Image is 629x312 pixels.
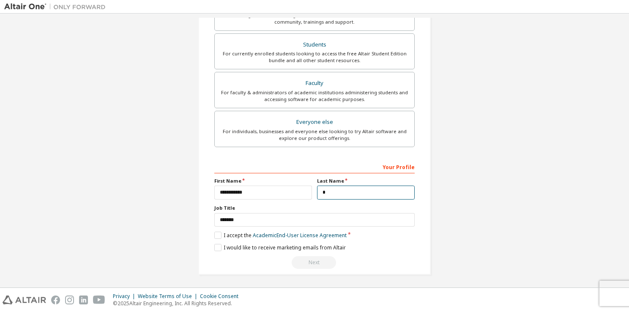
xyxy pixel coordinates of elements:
[93,296,105,304] img: youtube.svg
[220,116,409,128] div: Everyone else
[220,128,409,142] div: For individuals, businesses and everyone else looking to try Altair software and explore our prod...
[214,256,415,269] div: You need to provide your academic email
[253,232,347,239] a: Academic End-User License Agreement
[138,293,200,300] div: Website Terms of Use
[113,293,138,300] div: Privacy
[214,232,347,239] label: I accept the
[220,12,409,25] div: For existing customers looking to access software downloads, HPC resources, community, trainings ...
[220,77,409,89] div: Faculty
[214,205,415,211] label: Job Title
[317,178,415,184] label: Last Name
[214,244,346,251] label: I would like to receive marketing emails from Altair
[79,296,88,304] img: linkedin.svg
[214,178,312,184] label: First Name
[220,50,409,64] div: For currently enrolled students looking to access the free Altair Student Edition bundle and all ...
[51,296,60,304] img: facebook.svg
[113,300,243,307] p: © 2025 Altair Engineering, Inc. All Rights Reserved.
[220,89,409,103] div: For faculty & administrators of academic institutions administering students and accessing softwa...
[3,296,46,304] img: altair_logo.svg
[65,296,74,304] img: instagram.svg
[4,3,110,11] img: Altair One
[214,160,415,173] div: Your Profile
[200,293,243,300] div: Cookie Consent
[220,39,409,51] div: Students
